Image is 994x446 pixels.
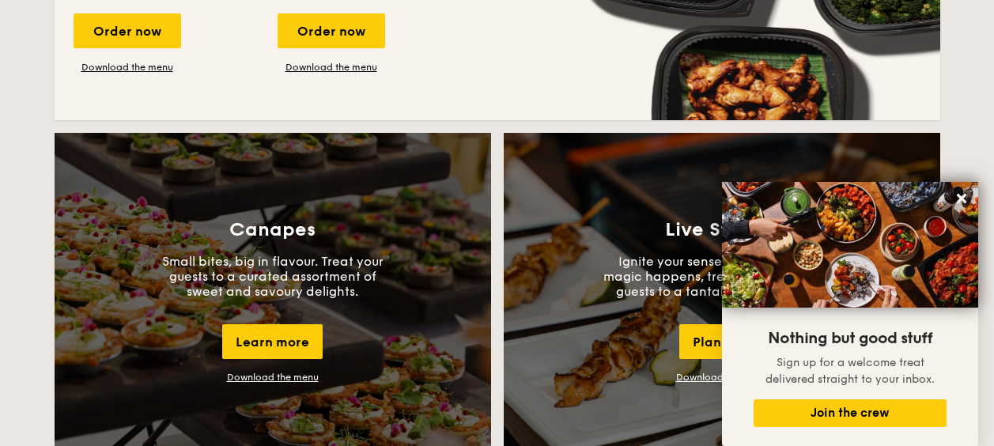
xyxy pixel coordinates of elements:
[74,61,181,74] a: Download the menu
[278,13,385,48] div: Order now
[949,186,974,211] button: Close
[754,399,947,427] button: Join the crew
[227,372,319,383] a: Download the menu
[765,356,935,386] span: Sign up for a welcome treat delivered straight to your inbox.
[222,324,323,359] div: Learn more
[676,372,768,383] a: Download the menu
[603,254,841,299] p: Ignite your senses, where culinary magic happens, treating you and your guests to a tantalising e...
[74,13,181,48] div: Order now
[665,219,778,241] h3: Live Station
[768,329,932,348] span: Nothing but good stuff
[278,61,385,74] a: Download the menu
[229,219,316,241] h3: Canapes
[679,324,764,359] div: Plan now
[154,254,391,299] p: Small bites, big in flavour. Treat your guests to a curated assortment of sweet and savoury delig...
[722,182,978,308] img: DSC07876-Edit02-Large.jpeg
